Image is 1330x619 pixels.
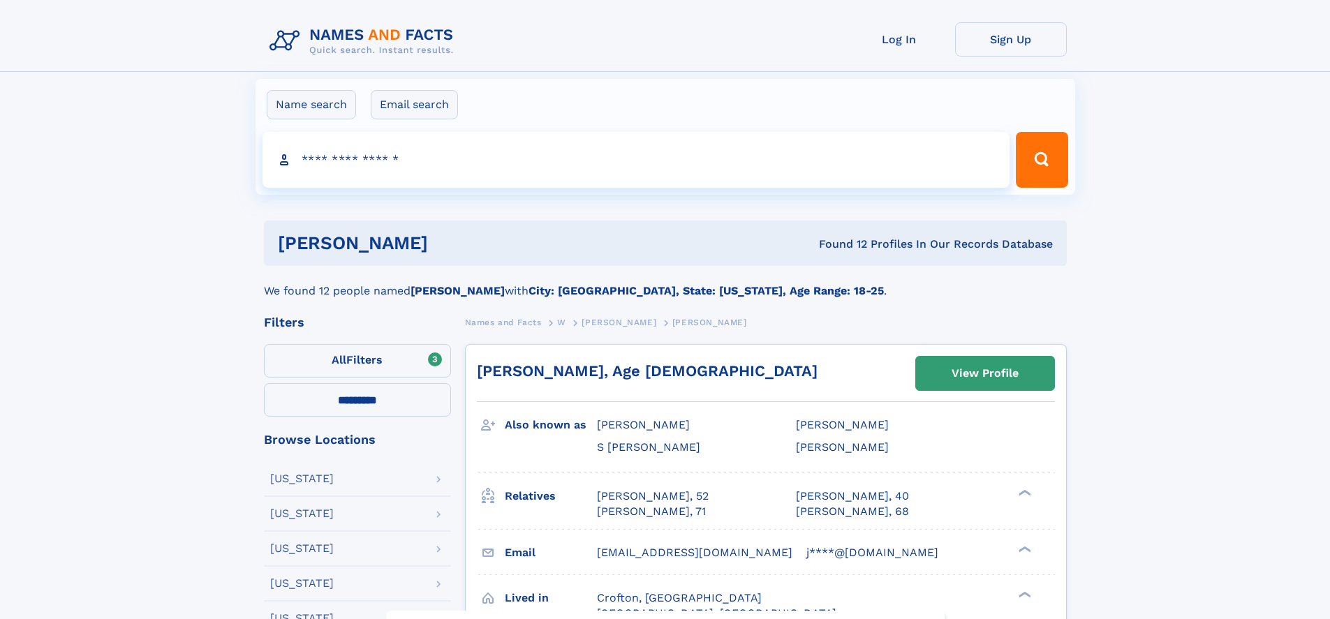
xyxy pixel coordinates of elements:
[916,357,1054,390] a: View Profile
[264,344,451,378] label: Filters
[597,418,690,431] span: [PERSON_NAME]
[597,546,792,559] span: [EMAIL_ADDRESS][DOMAIN_NAME]
[465,313,542,331] a: Names and Facts
[843,22,955,57] a: Log In
[952,357,1019,389] div: View Profile
[371,90,458,119] label: Email search
[505,413,597,437] h3: Also known as
[796,504,909,519] a: [PERSON_NAME], 68
[672,318,747,327] span: [PERSON_NAME]
[582,318,656,327] span: [PERSON_NAME]
[505,541,597,565] h3: Email
[597,504,706,519] a: [PERSON_NAME], 71
[270,508,334,519] div: [US_STATE]
[270,543,334,554] div: [US_STATE]
[505,586,597,610] h3: Lived in
[529,284,884,297] b: City: [GEOGRAPHIC_DATA], State: [US_STATE], Age Range: 18-25
[623,237,1053,252] div: Found 12 Profiles In Our Records Database
[597,591,762,604] span: Crofton, [GEOGRAPHIC_DATA]
[264,266,1067,299] div: We found 12 people named with .
[411,284,505,297] b: [PERSON_NAME]
[270,578,334,589] div: [US_STATE]
[270,473,334,484] div: [US_STATE]
[477,362,818,380] a: [PERSON_NAME], Age [DEMOGRAPHIC_DATA]
[263,132,1010,188] input: search input
[264,22,465,60] img: Logo Names and Facts
[332,353,346,366] span: All
[796,440,889,454] span: [PERSON_NAME]
[597,440,700,454] span: S [PERSON_NAME]
[1016,132,1067,188] button: Search Button
[267,90,356,119] label: Name search
[796,489,909,504] a: [PERSON_NAME], 40
[557,313,566,331] a: W
[264,433,451,446] div: Browse Locations
[1015,544,1032,553] div: ❯
[278,234,623,252] h1: [PERSON_NAME]
[505,484,597,508] h3: Relatives
[557,318,566,327] span: W
[1015,590,1032,599] div: ❯
[955,22,1067,57] a: Sign Up
[582,313,656,331] a: [PERSON_NAME]
[597,489,709,504] a: [PERSON_NAME], 52
[264,316,451,329] div: Filters
[796,418,889,431] span: [PERSON_NAME]
[1015,488,1032,497] div: ❯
